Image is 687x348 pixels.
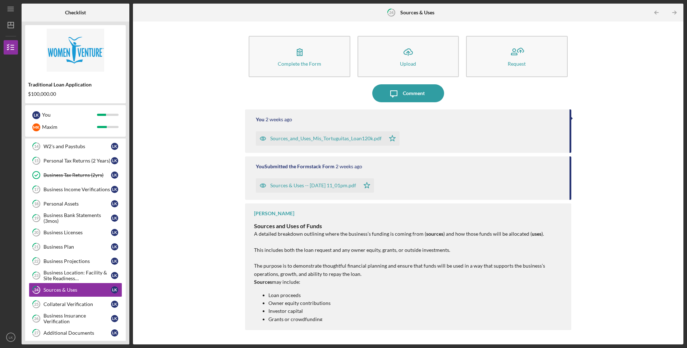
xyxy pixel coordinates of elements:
div: L K [111,171,118,179]
div: Sources & Uses [43,287,111,293]
div: Business Income Verifications [43,187,111,192]
div: L K [111,329,118,337]
tspan: 24 [389,10,394,15]
p: may include: [254,278,564,286]
b: Checklist [65,10,86,15]
tspan: 14 [34,144,39,149]
div: W2's and Paystubs [43,144,111,149]
text: LK [9,335,13,339]
p: The purpose is to demonstrate thoughtful financial planning and ensure that funds will be used in... [254,262,564,278]
tspan: 18 [34,202,38,206]
p: This includes both the loan request and any owner equity, grants, or outside investments. [254,246,564,254]
div: Business Location: Facility & Site Readiness Documentation [43,270,111,281]
div: L K [111,272,118,279]
div: You [256,117,264,122]
b: Sources & Uses [400,10,434,15]
div: Upload [400,61,416,66]
p: Investor capital [268,307,564,315]
strong: Sources [254,279,272,285]
time: 2025-09-12 03:01 [266,117,292,122]
a: 15Personal Tax Returns (2 Years)LK [29,154,122,168]
div: [PERSON_NAME] [254,211,294,216]
img: Product logo [25,29,126,72]
button: Comment [372,84,444,102]
strong: Sources and Uses of Funds [254,222,322,229]
div: Collateral Verification [43,301,111,307]
div: Maxim [42,121,97,133]
div: L K [111,186,118,193]
div: L K [111,215,118,222]
div: Business Plan [43,244,111,250]
div: Traditional Loan Application [28,82,123,88]
div: L K [32,111,40,119]
div: L K [111,229,118,236]
div: L K [111,315,118,322]
a: 20Business LicensesLK [29,225,122,240]
a: 24Sources & UsesLK [29,283,122,297]
div: You Submitted the Formstack Form [256,164,335,169]
div: Personal Assets [43,201,111,207]
time: 2025-09-12 03:01 [336,164,362,169]
strong: uses [532,231,541,237]
button: LK [4,330,18,344]
a: 22Business ProjectionsLK [29,254,122,268]
div: L K [111,200,118,207]
a: 14W2's and PaystubsLK [29,139,122,154]
div: Personal Tax Returns (2 Years) [43,158,111,164]
div: Comment [403,84,425,102]
div: L K [111,157,118,164]
button: Complete the Form [249,36,350,77]
div: Business Insurance Verification [43,313,111,324]
div: Additional Documents [43,330,111,336]
a: 26Business Insurance VerificationLK [29,311,122,326]
div: $100,000.00 [28,91,123,97]
tspan: 27 [34,331,39,335]
div: L K [111,301,118,308]
div: L K [111,258,118,265]
button: Sources_and_Uses_Mis_Tortuguitas_Loan120k.pdf [256,131,400,146]
a: Business Tax Returns (2yrs)LK [29,168,122,182]
a: 18Personal AssetsLK [29,197,122,211]
button: Sources & Uses -- [DATE] 11_01pm.pdf [256,178,374,193]
tspan: 20 [34,230,39,235]
div: Sources_and_Uses_Mis_Tortuguitas_Loan120k.pdf [270,136,382,141]
a: 21Business PlanLK [29,240,122,254]
div: Sources & Uses -- [DATE] 11_01pm.pdf [270,183,356,188]
tspan: 23 [34,273,38,278]
p: Grants or crowdfunding [268,315,564,323]
div: L K [111,243,118,250]
a: 25Collateral VerificationLK [29,297,122,311]
tspan: 21 [34,245,38,249]
p: Owner equity contributions [268,299,564,307]
a: 23Business Location: Facility & Site Readiness DocumentationLK [29,268,122,283]
strong: sources [426,231,443,237]
p: Loan proceeds [268,291,564,299]
p: A detailed breakdown outlining where the business’s funding is coming from ( ) and how those fund... [254,230,564,238]
tspan: 19 [34,216,39,221]
div: You [42,109,97,121]
tspan: 17 [34,187,39,192]
tspan: 25 [34,302,38,307]
div: Request [508,61,526,66]
a: 27Additional DocumentsLK [29,326,122,340]
div: L K [111,143,118,150]
a: 17Business Income VerificationsLK [29,182,122,197]
tspan: 24 [34,288,39,292]
tspan: 22 [34,259,38,264]
div: Business Licenses [43,230,111,235]
div: Business Projections [43,258,111,264]
tspan: 15 [34,159,38,163]
div: Complete the Form [278,61,321,66]
tspan: 26 [34,316,39,321]
div: Business Bank Statements (3mos) [43,212,111,224]
button: Upload [358,36,459,77]
div: Business Tax Returns (2yrs) [43,172,111,178]
div: M K [32,123,40,131]
div: L K [111,286,118,293]
a: 19Business Bank Statements (3mos)LK [29,211,122,225]
button: Request [466,36,567,77]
